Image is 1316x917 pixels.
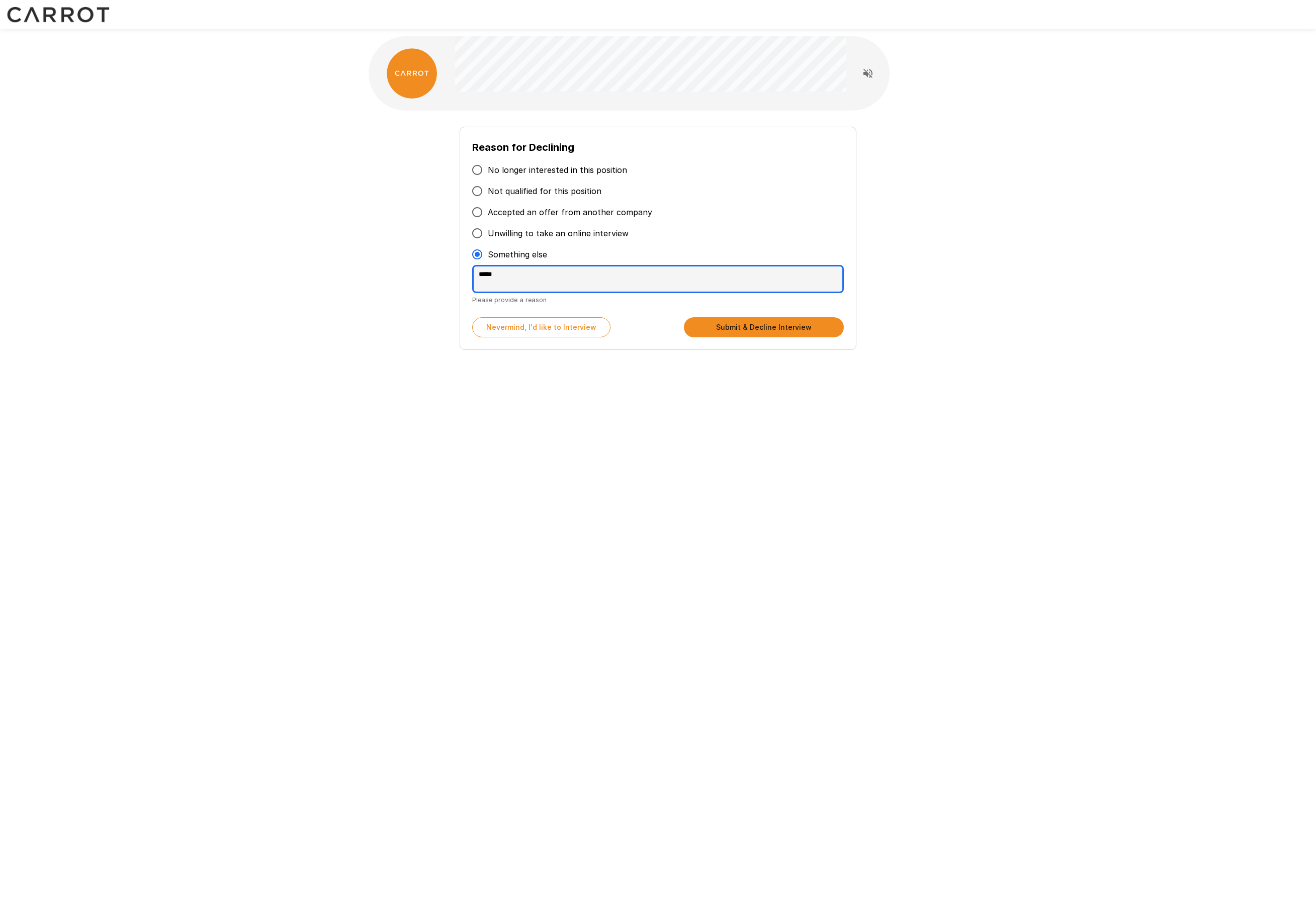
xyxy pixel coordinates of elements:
span: Unwilling to take an online interview [488,227,629,239]
span: Something else [488,248,547,260]
button: Nevermind, I'd like to Interview [472,317,610,337]
span: Accepted an offer from another company [488,206,652,218]
span: Not qualified for this position [488,185,601,197]
button: Submit & Decline Interview [684,317,844,337]
button: Read questions aloud [858,63,878,83]
span: No longer interested in this position [488,164,627,176]
p: Please provide a reason [472,295,843,305]
b: Reason for Declining [472,141,574,153]
img: carrot_logo.png [387,48,437,99]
